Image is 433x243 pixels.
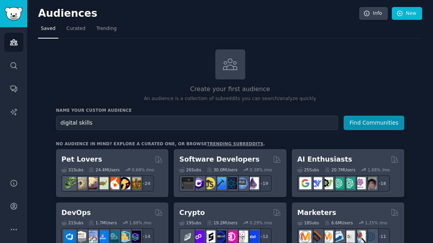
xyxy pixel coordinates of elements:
img: ethfinance [182,231,194,243]
img: chatgpt_promptDesign [332,177,344,189]
img: CryptoNews [236,231,248,243]
div: 26 Sub s [179,167,201,173]
div: 1.88 % /mo [129,220,152,225]
div: + 24 [138,175,154,192]
img: dogbreed [129,177,141,189]
img: AWS_Certified_Experts [75,231,87,243]
h2: Crypto [179,208,205,218]
div: 18 Sub s [297,220,319,225]
input: Pick a short name, like "Digital Marketers" or "Movie-Goers" [56,116,338,130]
img: GummySearch logo [5,7,23,21]
a: Info [359,7,388,20]
img: platformengineering [107,231,119,243]
h2: Audiences [38,7,359,20]
a: Trending [94,23,119,39]
img: PetAdvice [118,177,130,189]
img: AItoolsCatalog [321,177,333,189]
div: 30.0M Users [207,167,237,173]
img: cockatiel [107,177,119,189]
img: ArtificalIntelligence [365,177,377,189]
img: DeepSeek [310,177,322,189]
h2: AI Enthusiasts [297,155,352,164]
div: 19.2M Users [207,220,237,225]
img: GoogleGeminiAI [299,177,311,189]
img: leopardgeckos [86,177,98,189]
div: + 19 [255,175,272,192]
span: Curated [66,25,86,32]
div: 1.7M Users [89,220,117,225]
img: turtle [96,177,108,189]
h2: DevOps [61,208,91,218]
div: 6.6M Users [325,220,353,225]
img: AskComputerScience [236,177,248,189]
div: 0.38 % /mo [250,167,272,173]
img: content_marketing [299,231,311,243]
a: Saved [38,23,58,39]
img: OpenAIDev [354,177,366,189]
img: learnjavascript [203,177,215,189]
img: azuredevops [64,231,76,243]
img: googleads [343,231,355,243]
div: 20.7M Users [325,167,355,173]
img: ethstaker [203,231,215,243]
h2: Pet Lovers [61,155,102,164]
img: Docker_DevOps [86,231,98,243]
div: 21 Sub s [61,220,83,225]
img: herpetology [64,177,76,189]
p: An audience is a collection of subreddits you can search/analyze quickly [56,95,404,102]
div: 24.4M Users [89,167,119,173]
img: AskMarketing [321,231,333,243]
button: Find Communities [344,116,404,130]
img: bigseo [310,231,322,243]
img: elixir [247,177,259,189]
div: 0.29 % /mo [250,220,272,225]
img: reactnative [225,177,237,189]
div: + 18 [374,175,390,192]
div: 1.68 % /mo [368,167,390,173]
img: chatgpt_prompts_ [343,177,355,189]
div: 31 Sub s [61,167,83,173]
h2: Create your first audience [56,85,404,94]
img: defi_ [247,231,259,243]
img: software [182,177,194,189]
h3: Name your custom audience [56,107,404,113]
a: trending subreddits [207,141,263,146]
h2: Marketers [297,208,336,218]
div: 25 Sub s [297,167,319,173]
img: iOSProgramming [214,177,226,189]
img: OnlineMarketing [365,231,377,243]
img: Emailmarketing [332,231,344,243]
img: defiblockchain [225,231,237,243]
a: New [392,7,422,20]
a: Curated [64,23,88,39]
img: csharp [192,177,204,189]
img: 0xPolygon [192,231,204,243]
img: web3 [214,231,226,243]
div: 19 Sub s [179,220,201,225]
img: DevOpsLinks [96,231,108,243]
img: aws_cdk [118,231,130,243]
img: ballpython [75,177,87,189]
img: PlatformEngineers [129,231,141,243]
img: MarketingResearch [354,231,366,243]
span: Saved [41,25,56,32]
div: No audience in mind? Explore a curated one, or browse . [56,141,265,146]
span: Trending [96,25,117,32]
h2: Software Developers [179,155,259,164]
div: 0.68 % /mo [132,167,154,173]
div: 1.25 % /mo [365,220,387,225]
